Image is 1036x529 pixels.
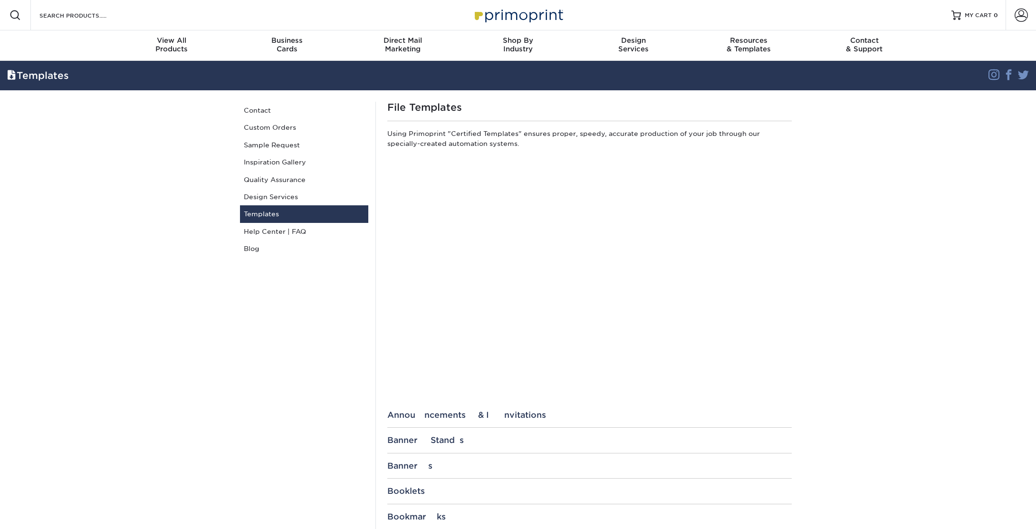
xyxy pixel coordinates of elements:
[114,36,230,45] span: View All
[387,486,792,496] div: Booklets
[38,10,131,21] input: SEARCH PRODUCTS.....
[460,36,576,53] div: Industry
[806,36,922,53] div: & Support
[240,154,368,171] a: Inspiration Gallery
[691,36,806,45] span: Resources
[691,36,806,53] div: & Templates
[994,12,998,19] span: 0
[965,11,992,19] span: MY CART
[387,102,792,113] h1: File Templates
[460,30,576,61] a: Shop ByIndustry
[230,30,345,61] a: BusinessCards
[387,512,792,521] div: Bookmarks
[345,36,460,53] div: Marketing
[230,36,345,53] div: Cards
[240,188,368,205] a: Design Services
[576,36,691,53] div: Services
[240,223,368,240] a: Help Center | FAQ
[691,30,806,61] a: Resources& Templates
[240,119,368,136] a: Custom Orders
[387,410,792,420] div: Announcements & Invitations
[387,129,792,152] p: Using Primoprint "Certified Templates" ensures proper, speedy, accurate production of your job th...
[806,36,922,45] span: Contact
[460,36,576,45] span: Shop By
[240,136,368,154] a: Sample Request
[387,461,792,471] div: Banners
[240,205,368,222] a: Templates
[240,102,368,119] a: Contact
[114,30,230,61] a: View AllProducts
[470,5,566,25] img: Primoprint
[387,435,792,445] div: Banner Stands
[114,36,230,53] div: Products
[576,36,691,45] span: Design
[345,30,460,61] a: Direct MailMarketing
[806,30,922,61] a: Contact& Support
[230,36,345,45] span: Business
[576,30,691,61] a: DesignServices
[240,171,368,188] a: Quality Assurance
[345,36,460,45] span: Direct Mail
[240,240,368,257] a: Blog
